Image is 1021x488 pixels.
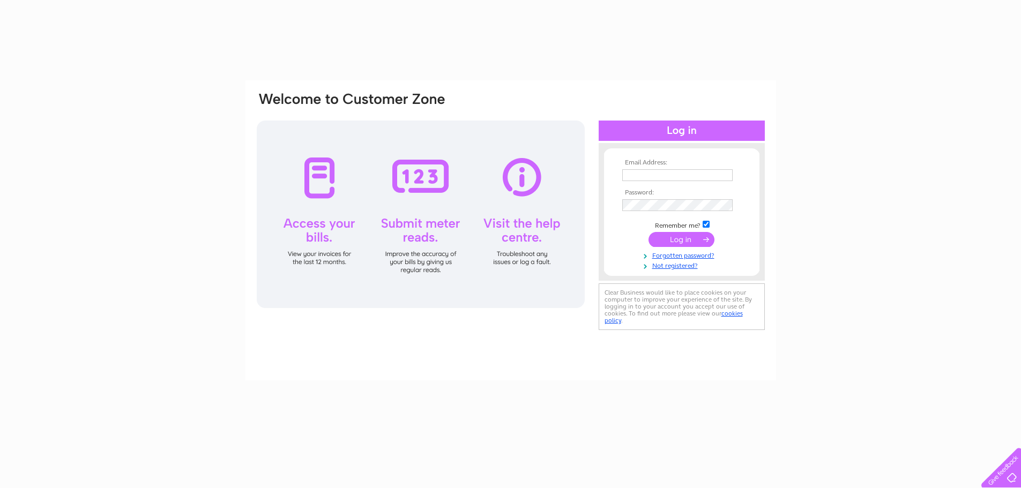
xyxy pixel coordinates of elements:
div: Clear Business would like to place cookies on your computer to improve your experience of the sit... [599,283,765,330]
input: Submit [649,232,714,247]
a: cookies policy [605,310,743,324]
td: Remember me? [620,219,744,230]
th: Email Address: [620,159,744,167]
a: Not registered? [622,260,744,270]
a: Forgotten password? [622,250,744,260]
th: Password: [620,189,744,197]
